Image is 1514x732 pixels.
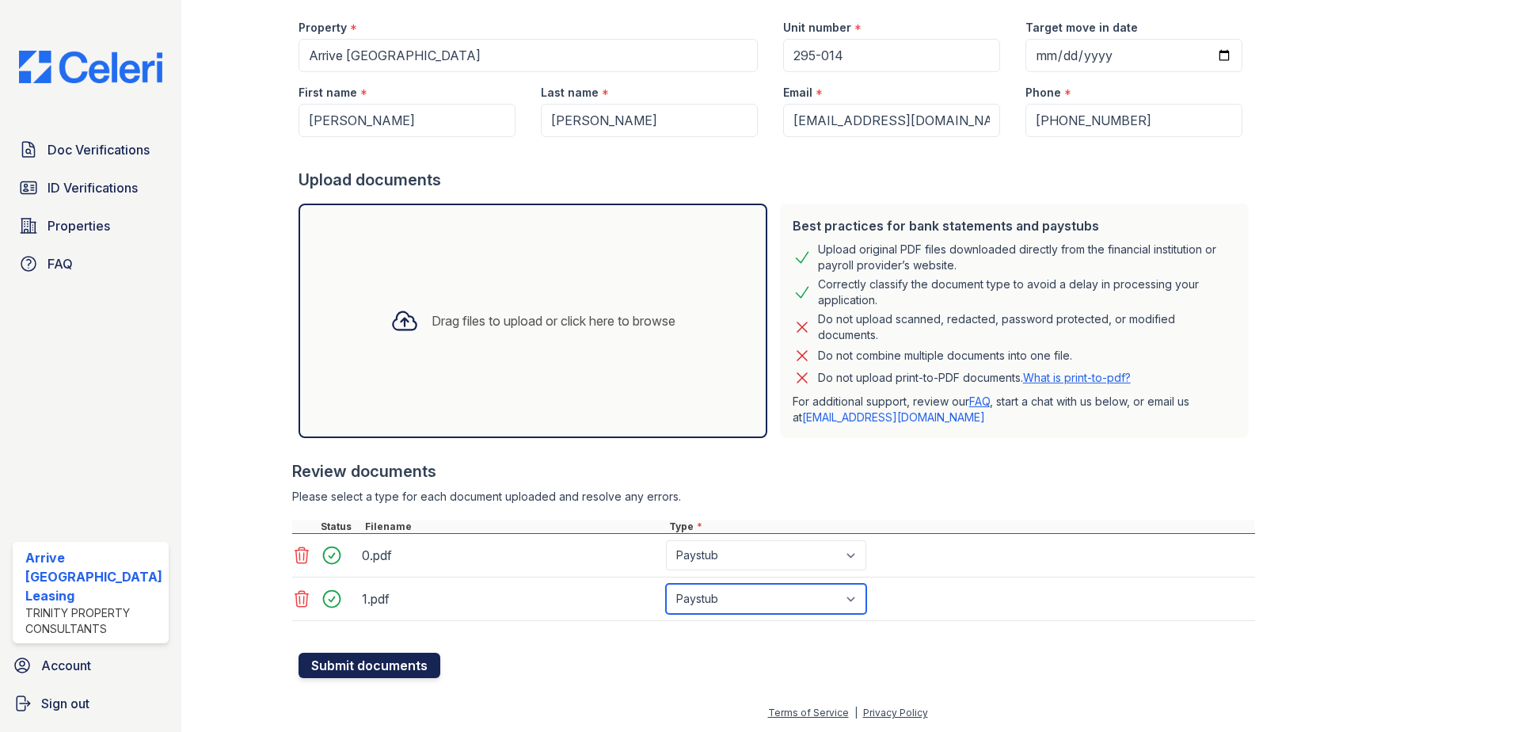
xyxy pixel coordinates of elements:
a: Properties [13,210,169,242]
div: 1.pdf [362,586,660,612]
button: Submit documents [299,653,440,678]
div: Review documents [292,460,1255,482]
a: ID Verifications [13,172,169,204]
span: Properties [48,216,110,235]
label: Phone [1025,85,1061,101]
a: Sign out [6,688,175,719]
span: Sign out [41,694,89,713]
a: What is print-to-pdf? [1023,371,1131,384]
div: Drag files to upload or click here to browse [432,311,675,330]
p: Do not upload print-to-PDF documents. [818,370,1131,386]
span: FAQ [48,254,73,273]
a: Terms of Service [768,707,849,719]
span: Account [41,656,91,675]
a: FAQ [13,248,169,280]
label: Last name [541,85,599,101]
label: Unit number [783,20,851,36]
div: Arrive [GEOGRAPHIC_DATA] Leasing [25,548,162,605]
div: Correctly classify the document type to avoid a delay in processing your application. [818,276,1236,308]
div: | [854,707,858,719]
div: Do not upload scanned, redacted, password protected, or modified documents. [818,311,1236,343]
div: 0.pdf [362,543,660,568]
a: Account [6,650,175,681]
img: CE_Logo_Blue-a8612792a0a2168367f1c8372b55b34899dd931a85d93a1a3d3e32e68fde9ad4.png [6,51,175,83]
div: Upload original PDF files downloaded directly from the financial institution or payroll provider’... [818,242,1236,273]
div: Status [318,520,362,533]
div: Please select a type for each document uploaded and resolve any errors. [292,489,1255,505]
div: Type [666,520,1255,533]
div: Upload documents [299,169,1255,191]
span: Doc Verifications [48,140,150,159]
div: Filename [362,520,666,533]
label: Email [783,85,812,101]
a: FAQ [969,395,990,408]
span: ID Verifications [48,178,138,197]
a: Doc Verifications [13,134,169,166]
label: Property [299,20,347,36]
p: For additional support, review our , start a chat with us below, or email us at [793,394,1236,425]
label: First name [299,85,357,101]
a: Privacy Policy [863,707,928,719]
a: [EMAIL_ADDRESS][DOMAIN_NAME] [802,410,985,424]
label: Target move in date [1025,20,1138,36]
div: Best practices for bank statements and paystubs [793,216,1236,235]
div: Do not combine multiple documents into one file. [818,346,1072,365]
div: Trinity Property Consultants [25,605,162,637]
